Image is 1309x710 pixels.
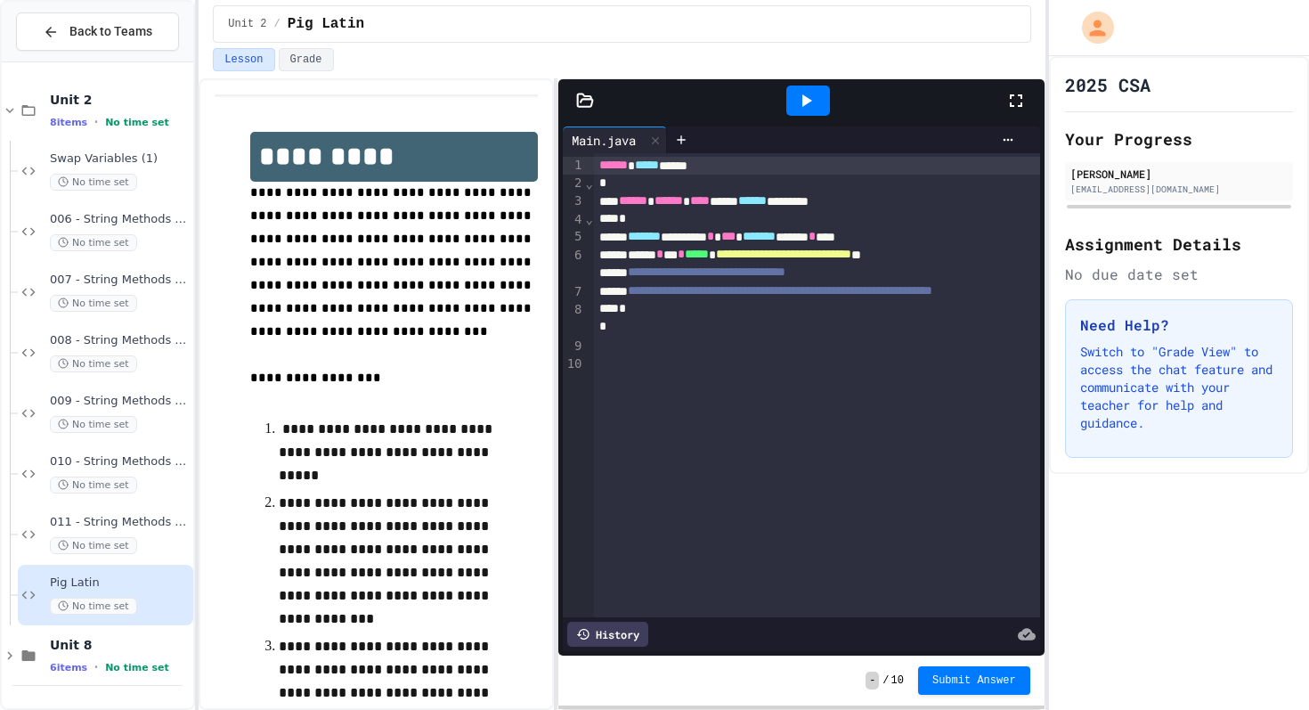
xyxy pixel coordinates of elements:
[50,273,190,288] span: 007 - String Methods - charAt
[1080,314,1278,336] h3: Need Help?
[50,416,137,433] span: No time set
[50,295,137,312] span: No time set
[866,672,879,690] span: -
[50,515,190,530] span: 011 - String Methods Practice 2
[563,175,585,192] div: 2
[105,117,169,128] span: No time set
[279,48,334,71] button: Grade
[563,131,645,150] div: Main.java
[563,355,585,373] div: 10
[50,598,137,615] span: No time set
[891,673,904,688] span: 10
[1065,264,1293,285] div: No due date set
[50,117,87,128] span: 8 items
[50,662,87,673] span: 6 items
[918,666,1030,695] button: Submit Answer
[50,394,190,409] span: 009 - String Methods - substring
[585,176,594,191] span: Fold line
[50,333,190,348] span: 008 - String Methods - indexOf
[213,48,274,71] button: Lesson
[1070,166,1288,182] div: [PERSON_NAME]
[563,301,585,338] div: 8
[16,12,179,51] button: Back to Teams
[50,174,137,191] span: No time set
[50,637,190,653] span: Unit 8
[50,355,137,372] span: No time set
[50,477,137,494] span: No time set
[1063,7,1118,48] div: My Account
[228,17,266,31] span: Unit 2
[50,151,190,167] span: Swap Variables (1)
[567,622,648,647] div: History
[50,234,137,251] span: No time set
[585,212,594,226] span: Fold line
[563,228,585,246] div: 5
[94,115,98,129] span: •
[932,673,1016,688] span: Submit Answer
[1065,126,1293,151] h2: Your Progress
[50,537,137,554] span: No time set
[1070,183,1288,196] div: [EMAIL_ADDRESS][DOMAIN_NAME]
[563,247,585,283] div: 6
[94,660,98,674] span: •
[563,283,585,301] div: 7
[563,211,585,229] div: 4
[50,454,190,469] span: 010 - String Methods Practice 1
[50,92,190,108] span: Unit 2
[563,157,585,175] div: 1
[288,13,364,35] span: Pig Latin
[1080,343,1278,432] p: Switch to "Grade View" to access the chat feature and communicate with your teacher for help and ...
[69,22,152,41] span: Back to Teams
[105,662,169,673] span: No time set
[274,17,280,31] span: /
[563,338,585,355] div: 9
[882,673,889,688] span: /
[50,575,190,591] span: Pig Latin
[1065,72,1150,97] h1: 2025 CSA
[50,212,190,227] span: 006 - String Methods - Length
[1065,232,1293,257] h2: Assignment Details
[563,126,667,153] div: Main.java
[563,192,585,210] div: 3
